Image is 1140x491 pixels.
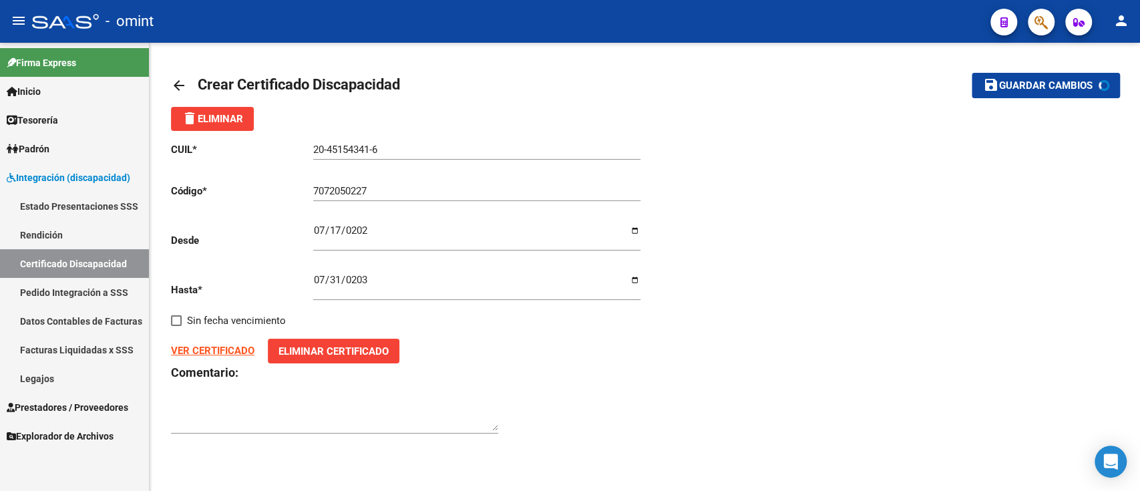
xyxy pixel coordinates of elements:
span: Crear Certificado Discapacidad [198,76,400,93]
p: Desde [171,233,313,248]
p: Hasta [171,283,313,297]
button: Eliminar Certificado [268,339,399,363]
span: Guardar cambios [998,80,1092,92]
span: Padrón [7,142,49,156]
mat-icon: save [982,77,998,93]
strong: Comentario: [171,365,238,379]
mat-icon: delete [182,110,198,126]
span: Eliminar [182,113,243,125]
span: Prestadores / Proveedores [7,400,128,415]
mat-icon: arrow_back [171,77,187,94]
p: Código [171,184,313,198]
p: CUIL [171,142,313,157]
mat-icon: person [1113,13,1129,29]
span: Tesorería [7,113,58,128]
span: Eliminar Certificado [278,345,389,357]
span: - omint [106,7,154,36]
span: Sin fecha vencimiento [187,313,286,329]
span: Integración (discapacidad) [7,170,130,185]
div: Open Intercom Messenger [1095,446,1127,478]
span: Explorador de Archivos [7,429,114,444]
mat-icon: menu [11,13,27,29]
span: Inicio [7,84,41,99]
span: Firma Express [7,55,76,70]
button: Guardar cambios [972,73,1120,98]
a: VER CERTIFICADO [171,345,254,357]
button: Eliminar [171,107,254,131]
